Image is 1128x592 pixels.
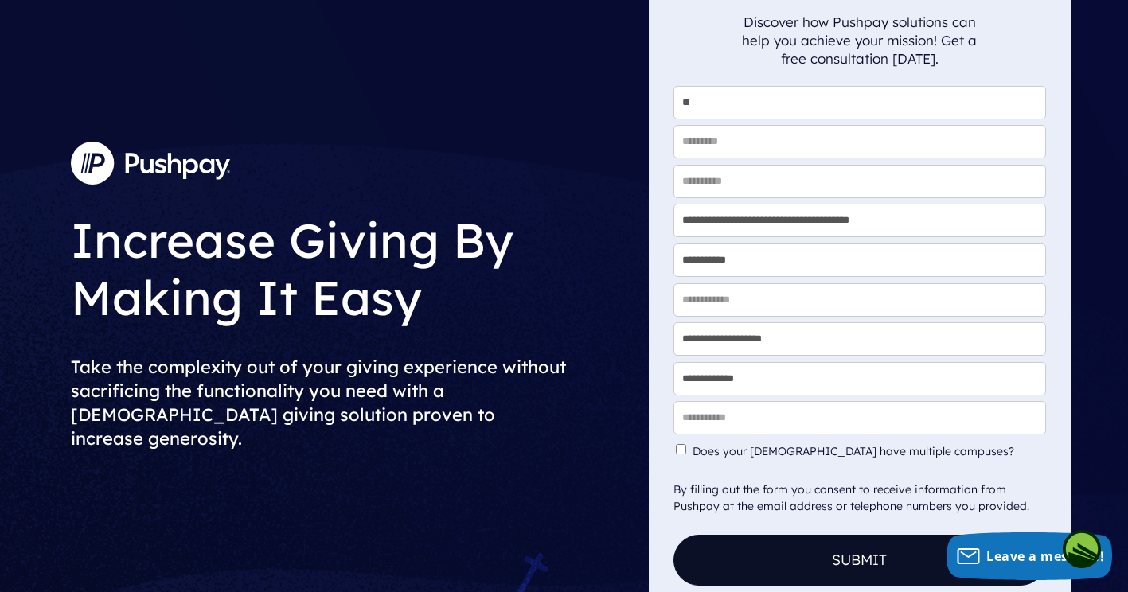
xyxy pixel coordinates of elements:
[673,473,1046,515] div: By filling out the form you consent to receive information from Pushpay at the email address or t...
[742,13,978,68] p: Discover how Pushpay solutions can help you achieve your mission! Get a free consultation [DATE].
[986,547,1104,565] span: Leave a message!
[71,342,636,463] h2: Take the complexity out of your giving experience without sacrificing the functionality you need ...
[947,532,1112,580] button: Leave a message!
[693,445,1042,458] label: Does your [DEMOGRAPHIC_DATA] have multiple campuses?
[673,535,1046,586] button: Submit
[71,199,636,330] h1: Increase Giving By Making It Easy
